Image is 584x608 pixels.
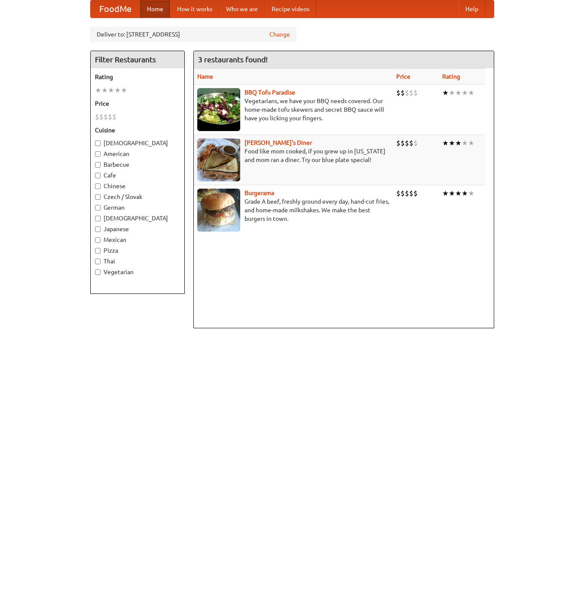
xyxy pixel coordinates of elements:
input: Thai [95,259,101,264]
input: Barbecue [95,162,101,168]
label: Pizza [95,246,180,255]
label: Thai [95,257,180,266]
li: $ [396,138,401,148]
label: Cafe [95,171,180,180]
h5: Cuisine [95,126,180,134]
li: $ [405,88,409,98]
h5: Price [95,99,180,108]
li: ★ [455,189,462,198]
img: burgerama.jpg [197,189,240,232]
a: Burgerama [245,189,274,196]
li: $ [396,88,401,98]
li: ★ [101,86,108,95]
li: $ [108,112,112,122]
li: ★ [442,88,449,98]
input: Mexican [95,237,101,243]
li: ★ [442,189,449,198]
li: ★ [468,88,474,98]
input: Vegetarian [95,269,101,275]
li: ★ [108,86,114,95]
img: sallys.jpg [197,138,240,181]
a: Change [269,30,290,39]
p: Grade A beef, freshly ground every day, hand-cut fries, and home-made milkshakes. We make the bes... [197,197,389,223]
li: $ [95,112,99,122]
li: $ [99,112,104,122]
a: BBQ Tofu Paradise [245,89,295,96]
li: ★ [468,138,474,148]
a: Rating [442,73,460,80]
a: Help [459,0,485,18]
li: $ [413,189,418,198]
a: Recipe videos [265,0,316,18]
img: tofuparadise.jpg [197,88,240,131]
input: German [95,205,101,211]
label: Japanese [95,225,180,233]
a: [PERSON_NAME]'s Diner [245,139,312,146]
label: German [95,203,180,212]
li: ★ [95,86,101,95]
li: $ [413,88,418,98]
li: $ [112,112,116,122]
label: Chinese [95,182,180,190]
li: $ [401,189,405,198]
li: $ [104,112,108,122]
li: $ [413,138,418,148]
li: $ [405,189,409,198]
li: $ [396,189,401,198]
li: $ [401,138,405,148]
div: Deliver to: [STREET_ADDRESS] [90,27,297,42]
li: $ [409,189,413,198]
input: Chinese [95,183,101,189]
li: ★ [114,86,121,95]
label: American [95,150,180,158]
li: ★ [449,138,455,148]
label: Barbecue [95,160,180,169]
li: ★ [449,88,455,98]
label: [DEMOGRAPHIC_DATA] [95,139,180,147]
p: Food like mom cooked, if you grew up in [US_STATE] and mom ran a diner. Try our blue plate special! [197,147,389,164]
a: Name [197,73,213,80]
li: $ [409,88,413,98]
li: $ [405,138,409,148]
li: ★ [462,88,468,98]
label: Mexican [95,235,180,244]
li: ★ [442,138,449,148]
li: $ [409,138,413,148]
ng-pluralize: 3 restaurants found! [198,55,268,64]
a: FoodMe [91,0,140,18]
li: $ [401,88,405,98]
a: Home [140,0,170,18]
input: American [95,151,101,157]
h5: Rating [95,73,180,81]
input: Japanese [95,226,101,232]
li: ★ [455,138,462,148]
input: Cafe [95,173,101,178]
p: Vegetarians, we have your BBQ needs covered. Our home-made tofu skewers and secret BBQ sauce will... [197,97,389,122]
a: How it works [170,0,219,18]
h4: Filter Restaurants [91,51,184,68]
input: Czech / Slovak [95,194,101,200]
input: [DEMOGRAPHIC_DATA] [95,141,101,146]
label: Czech / Slovak [95,192,180,201]
a: Who we are [219,0,265,18]
label: Vegetarian [95,268,180,276]
input: [DEMOGRAPHIC_DATA] [95,216,101,221]
li: ★ [121,86,127,95]
label: [DEMOGRAPHIC_DATA] [95,214,180,223]
li: ★ [462,189,468,198]
li: ★ [468,189,474,198]
li: ★ [449,189,455,198]
li: ★ [455,88,462,98]
input: Pizza [95,248,101,254]
a: Price [396,73,410,80]
li: ★ [462,138,468,148]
